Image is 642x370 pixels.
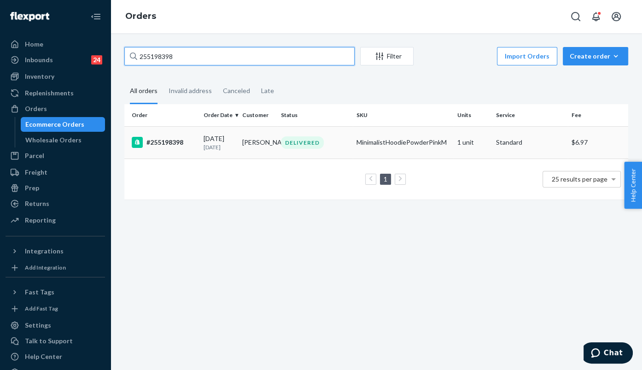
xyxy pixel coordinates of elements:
[132,137,196,148] div: #255198398
[6,262,105,273] a: Add Integration
[25,288,54,297] div: Fast Tags
[454,126,492,159] td: 1 unit
[607,7,625,26] button: Open account menu
[25,305,58,312] div: Add Fast Tag
[125,11,156,21] a: Orders
[584,342,633,365] iframe: Opens a widget where you can chat to one of our agents
[25,55,53,65] div: Inbounds
[497,47,557,65] button: Import Orders
[382,175,389,183] a: Page 1 is your current page
[277,104,353,126] th: Status
[130,79,158,104] div: All orders
[25,247,64,256] div: Integrations
[6,349,105,364] a: Help Center
[6,148,105,163] a: Parcel
[25,151,44,160] div: Parcel
[169,79,212,103] div: Invalid address
[91,55,102,65] div: 24
[239,126,277,159] td: [PERSON_NAME]
[25,135,82,145] div: Wholesale Orders
[21,117,105,132] a: Ecommerce Orders
[6,318,105,333] a: Settings
[25,72,54,81] div: Inventory
[25,120,84,129] div: Ecommerce Orders
[25,104,47,113] div: Orders
[25,321,51,330] div: Settings
[360,47,414,65] button: Filter
[454,104,492,126] th: Units
[223,79,250,103] div: Canceled
[361,52,413,61] div: Filter
[6,101,105,116] a: Orders
[552,175,607,183] span: 25 results per page
[10,12,49,21] img: Flexport logo
[6,303,105,314] a: Add Fast Tag
[6,53,105,67] a: Inbounds24
[25,40,43,49] div: Home
[6,244,105,258] button: Integrations
[124,47,355,65] input: Search orders
[6,86,105,100] a: Replenishments
[356,138,450,147] div: MinimalistHoodiePowderPinkM
[496,138,564,147] p: Standard
[566,7,585,26] button: Open Search Box
[118,3,163,30] ol: breadcrumbs
[261,79,274,103] div: Late
[204,143,235,151] p: [DATE]
[25,168,47,177] div: Freight
[25,216,56,225] div: Reporting
[568,104,628,126] th: Fee
[568,126,628,159] td: $6.97
[6,181,105,195] a: Prep
[587,7,605,26] button: Open notifications
[492,104,568,126] th: Service
[6,334,105,348] button: Talk to Support
[25,199,49,208] div: Returns
[25,352,62,361] div: Help Center
[563,47,628,65] button: Create order
[25,336,73,346] div: Talk to Support
[624,162,642,209] button: Help Center
[21,133,105,147] a: Wholesale Orders
[6,196,105,211] a: Returns
[6,285,105,300] button: Fast Tags
[25,264,66,271] div: Add Integration
[6,165,105,180] a: Freight
[281,136,324,149] div: DELIVERED
[353,104,454,126] th: SKU
[6,213,105,228] a: Reporting
[570,52,621,61] div: Create order
[124,104,200,126] th: Order
[6,69,105,84] a: Inventory
[25,183,39,193] div: Prep
[204,134,235,151] div: [DATE]
[200,104,239,126] th: Order Date
[25,88,74,98] div: Replenishments
[242,111,274,119] div: Customer
[6,37,105,52] a: Home
[87,7,105,26] button: Close Navigation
